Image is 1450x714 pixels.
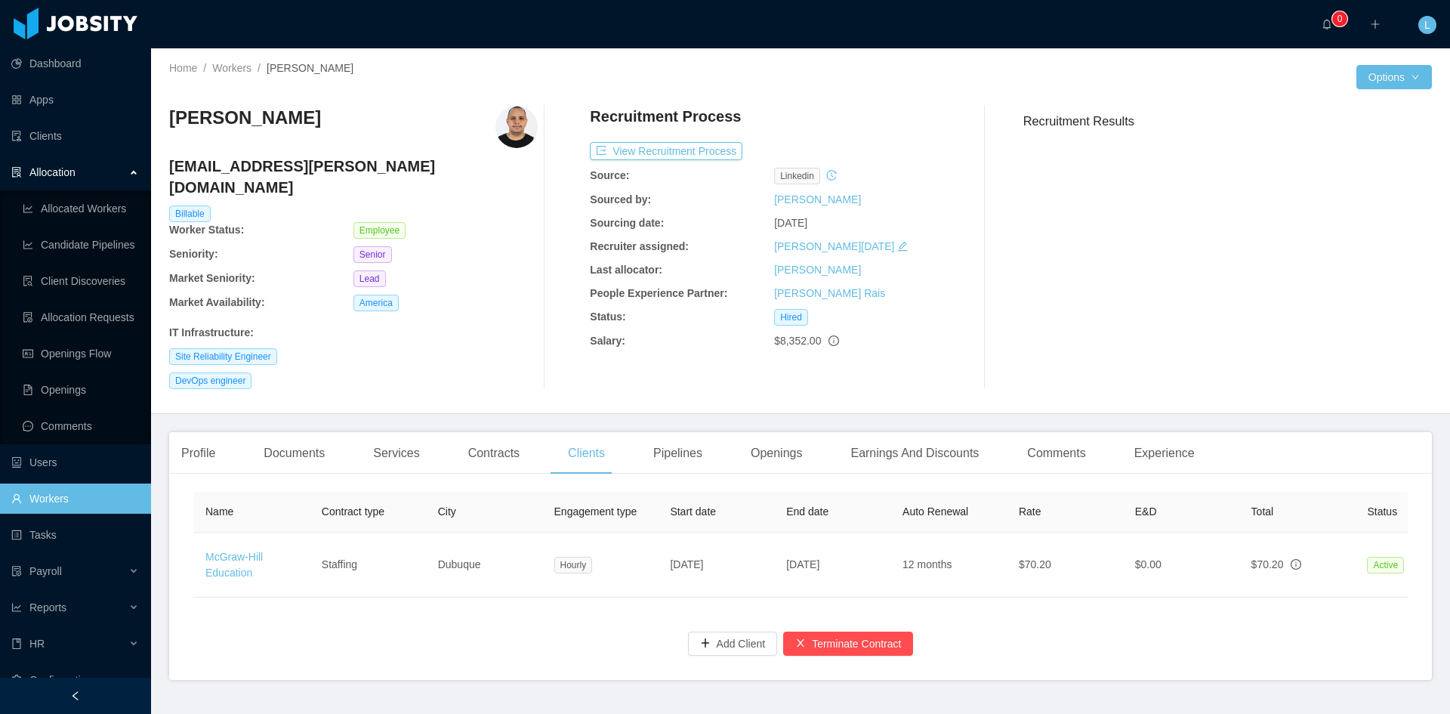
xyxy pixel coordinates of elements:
span: $8,352.00 [774,335,821,347]
a: icon: line-chartCandidate Pipelines [23,230,139,260]
div: Comments [1015,432,1097,474]
b: IT Infrastructure : [169,326,254,338]
i: icon: plus [1370,19,1381,29]
button: icon: exportView Recruitment Process [590,142,742,160]
span: Engagement type [554,505,637,518]
span: L [1424,16,1430,34]
b: Seniority: [169,248,218,260]
button: icon: plusAdd Client [688,632,778,656]
a: [PERSON_NAME] [774,264,861,276]
a: Home [169,62,197,74]
span: / [258,62,261,74]
div: Pipelines [641,432,714,474]
span: linkedin [774,168,820,184]
a: McGraw-Hill Education [205,551,263,579]
span: $70.20 [1251,558,1284,570]
span: Status [1367,505,1397,518]
b: Sourcing date: [590,217,664,229]
img: de560c36-8bb5-42a2-a8a0-fa653379f365_664d1aad16bfe-400w.png [495,106,538,148]
span: info-circle [828,335,839,346]
span: Lead [353,270,386,287]
sup: 0 [1332,11,1347,26]
span: Start date [670,505,716,518]
a: icon: robotUsers [11,447,139,478]
b: Salary: [590,335,625,347]
i: icon: bell [1322,19,1332,29]
span: Senior [353,246,392,263]
div: Earnings And Discounts [838,432,991,474]
b: Market Seniority: [169,272,255,284]
span: Active [1367,557,1404,573]
span: Reports [29,601,66,614]
a: icon: exportView Recruitment Process [590,145,742,157]
b: Market Availability: [169,296,265,308]
h4: [EMAIL_ADDRESS][PERSON_NAME][DOMAIN_NAME] [169,156,538,198]
b: Status: [590,311,625,323]
span: [DATE] [774,217,807,229]
button: Optionsicon: down [1356,65,1432,89]
a: icon: file-searchClient Discoveries [23,266,139,296]
span: [PERSON_NAME] [267,62,353,74]
span: Contract type [322,505,384,518]
span: Billable [169,206,211,222]
a: Workers [212,62,251,74]
a: icon: line-chartAllocated Workers [23,193,139,224]
span: Staffing [322,558,357,570]
a: icon: file-doneAllocation Requests [23,302,139,332]
span: info-circle [1291,559,1301,570]
a: [PERSON_NAME][DATE] [774,240,894,252]
span: America [353,295,399,311]
div: Profile [169,432,227,474]
h3: [PERSON_NAME] [169,106,321,130]
b: Recruiter assigned: [590,240,689,252]
b: Sourced by: [590,193,651,206]
div: Contracts [456,432,532,474]
span: Hired [774,309,808,326]
h3: Recruitment Results [1023,112,1432,131]
i: icon: history [826,170,837,181]
div: Experience [1122,432,1207,474]
span: Site Reliability Engineer [169,348,277,365]
span: Auto Renewal [902,505,968,518]
a: icon: userWorkers [11,484,139,514]
a: icon: idcardOpenings Flow [23,338,139,369]
span: $0.00 [1135,558,1162,570]
span: DevOps engineer [169,372,251,389]
i: icon: file-protect [11,566,22,576]
span: Rate [1019,505,1041,518]
td: $70.20 [1007,533,1123,598]
span: City [438,505,456,518]
b: People Experience Partner: [590,287,727,299]
button: icon: closeTerminate Contract [783,632,913,656]
span: Total [1251,505,1274,518]
span: E&D [1135,505,1157,518]
td: 12 months [890,533,1007,598]
a: [PERSON_NAME] [774,193,861,206]
i: icon: setting [11,675,22,685]
a: icon: pie-chartDashboard [11,48,139,79]
div: Openings [739,432,815,474]
span: / [203,62,206,74]
a: icon: profileTasks [11,520,139,550]
i: icon: line-chart [11,602,22,613]
div: Clients [556,432,617,474]
a: icon: messageComments [23,411,139,441]
i: icon: edit [897,241,908,252]
span: [DATE] [786,558,819,570]
i: icon: book [11,638,22,649]
span: Employee [353,222,406,239]
span: Name [205,505,233,518]
a: icon: auditClients [11,121,139,151]
b: Last allocator: [590,264,662,276]
span: Payroll [29,565,62,577]
td: Dubuque [426,533,542,598]
a: icon: file-textOpenings [23,375,139,405]
div: Documents [251,432,337,474]
b: Worker Status: [169,224,244,236]
span: [DATE] [670,558,703,570]
span: Hourly [554,557,593,573]
b: Source: [590,169,629,181]
a: [PERSON_NAME] Rais [774,287,885,299]
div: Services [361,432,431,474]
a: icon: appstoreApps [11,85,139,115]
